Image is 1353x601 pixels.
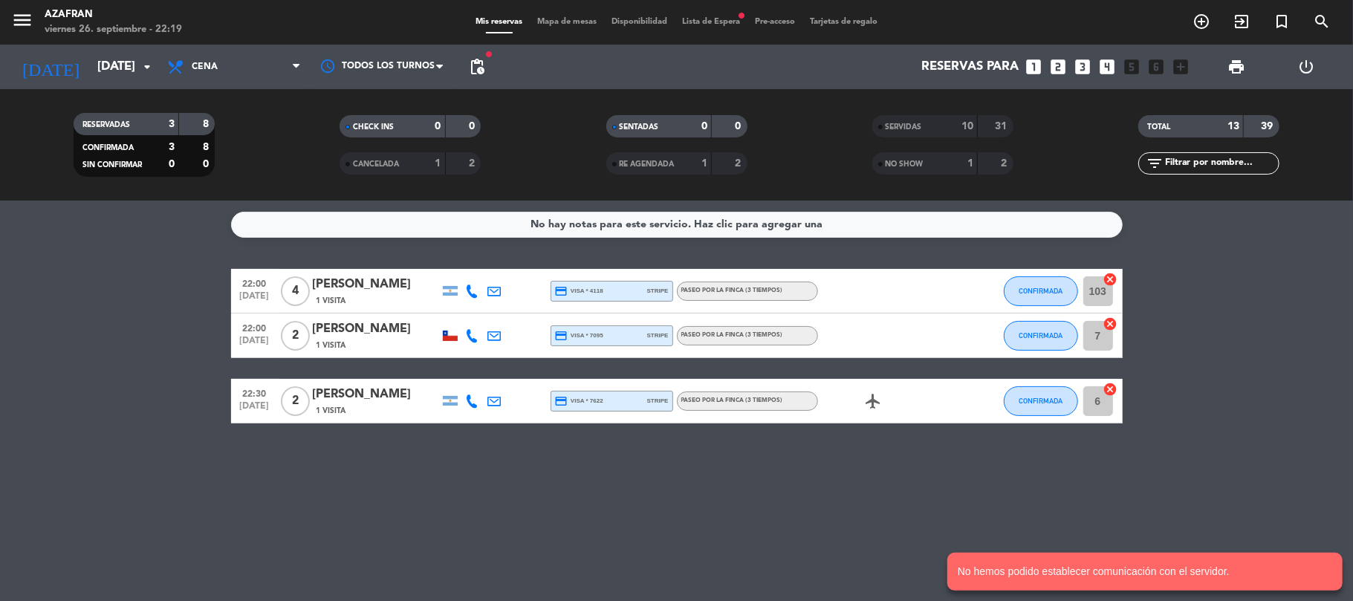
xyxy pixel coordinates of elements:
strong: 2 [735,158,744,169]
strong: 0 [735,121,744,131]
div: [PERSON_NAME] [313,319,439,339]
span: SERVIDAS [886,123,922,131]
strong: 2 [469,158,478,169]
span: 1 Visita [317,340,346,351]
span: [DATE] [236,401,273,418]
i: credit_card [555,329,568,342]
strong: 13 [1227,121,1239,131]
span: Paseo por la finca (3 tiempos) [681,287,783,293]
div: [PERSON_NAME] [313,275,439,294]
strong: 10 [961,121,973,131]
span: CHECK INS [353,123,394,131]
i: [DATE] [11,51,90,83]
span: fiber_manual_record [484,50,493,59]
i: looks_two [1049,57,1068,77]
div: Azafran [45,7,182,22]
span: Mis reservas [468,18,530,26]
strong: 2 [1001,158,1010,169]
span: visa * 4118 [555,285,603,298]
input: Filtrar por nombre... [1164,155,1279,172]
span: 22:30 [236,384,273,401]
span: 22:00 [236,274,273,291]
span: stripe [647,396,669,406]
i: add_circle_outline [1193,13,1210,30]
button: menu [11,9,33,36]
span: visa * 7622 [555,394,603,408]
strong: 0 [469,121,478,131]
strong: 0 [701,121,707,131]
button: CONFIRMADA [1004,321,1078,351]
i: exit_to_app [1233,13,1250,30]
i: looks_3 [1074,57,1093,77]
button: CONFIRMADA [1004,276,1078,306]
strong: 1 [701,158,707,169]
i: menu [11,9,33,31]
span: Reservas para [922,60,1019,74]
strong: 8 [203,119,212,129]
span: stripe [647,286,669,296]
strong: 39 [1261,121,1276,131]
span: SIN CONFIRMAR [82,161,142,169]
span: 2 [281,321,310,351]
i: looks_one [1025,57,1044,77]
span: pending_actions [468,58,486,76]
span: 4 [281,276,310,306]
div: LOG OUT [1271,45,1342,89]
span: 2 [281,386,310,416]
span: Pre-acceso [747,18,802,26]
strong: 31 [995,121,1010,131]
span: stripe [647,331,669,340]
i: airplanemode_active [865,392,883,410]
i: power_settings_new [1298,58,1316,76]
i: looks_4 [1098,57,1117,77]
span: CONFIRMADA [82,144,134,152]
div: viernes 26. septiembre - 22:19 [45,22,182,37]
i: cancel [1103,272,1118,287]
span: print [1227,58,1245,76]
div: No hay notas para este servicio. Haz clic para agregar una [531,216,822,233]
span: visa * 7095 [555,329,603,342]
span: Lista de Espera [675,18,747,26]
span: CONFIRMADA [1019,331,1062,340]
i: credit_card [555,394,568,408]
notyf-toast: No hemos podido establecer comunicación con el servidor. [947,553,1343,591]
i: turned_in_not [1273,13,1291,30]
i: looks_6 [1147,57,1167,77]
span: Paseo por la finca (3 tiempos) [681,397,783,403]
span: TOTAL [1147,123,1170,131]
i: cancel [1103,382,1118,397]
strong: 1 [967,158,973,169]
span: 22:00 [236,319,273,336]
div: [PERSON_NAME] [313,385,439,404]
span: Cena [192,62,218,72]
i: credit_card [555,285,568,298]
span: CONFIRMADA [1019,287,1062,295]
span: [DATE] [236,336,273,353]
span: NO SHOW [886,160,924,168]
span: Disponibilidad [604,18,675,26]
strong: 3 [169,142,175,152]
span: CONFIRMADA [1019,397,1062,405]
span: RESERVADAS [82,121,130,129]
strong: 1 [435,158,441,169]
span: CANCELADA [353,160,399,168]
i: looks_5 [1123,57,1142,77]
span: [DATE] [236,291,273,308]
span: 1 Visita [317,295,346,307]
i: search [1313,13,1331,30]
i: arrow_drop_down [138,58,156,76]
i: cancel [1103,316,1118,331]
strong: 8 [203,142,212,152]
strong: 0 [169,159,175,169]
i: filter_list [1146,155,1164,172]
i: add_box [1172,57,1191,77]
span: fiber_manual_record [737,11,746,20]
span: RE AGENDADA [620,160,675,168]
strong: 0 [435,121,441,131]
button: CONFIRMADA [1004,386,1078,416]
strong: 3 [169,119,175,129]
span: Tarjetas de regalo [802,18,885,26]
span: SENTADAS [620,123,659,131]
span: 1 Visita [317,405,346,417]
strong: 0 [203,159,212,169]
